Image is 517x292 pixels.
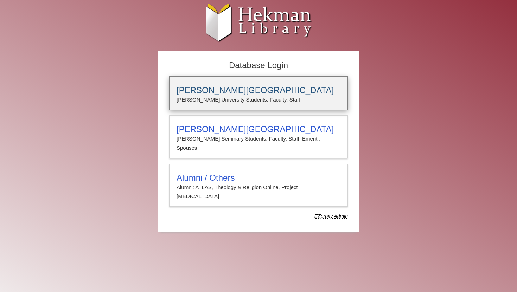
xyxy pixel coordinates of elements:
p: Alumni: ATLAS, Theology & Religion Online, Project [MEDICAL_DATA] [177,183,340,201]
a: [PERSON_NAME][GEOGRAPHIC_DATA][PERSON_NAME] Seminary Students, Faculty, Staff, Emeriti, Spouses [169,115,348,158]
h3: [PERSON_NAME][GEOGRAPHIC_DATA] [177,85,340,95]
h3: [PERSON_NAME][GEOGRAPHIC_DATA] [177,124,340,134]
a: [PERSON_NAME][GEOGRAPHIC_DATA][PERSON_NAME] University Students, Faculty, Staff [169,76,348,110]
p: [PERSON_NAME] Seminary Students, Faculty, Staff, Emeriti, Spouses [177,134,340,153]
h3: Alumni / Others [177,173,340,183]
p: [PERSON_NAME] University Students, Faculty, Staff [177,95,340,104]
summary: Alumni / OthersAlumni: ATLAS, Theology & Religion Online, Project [MEDICAL_DATA] [177,173,340,201]
h2: Database Login [166,58,351,73]
dfn: Use Alumni login [314,213,348,219]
